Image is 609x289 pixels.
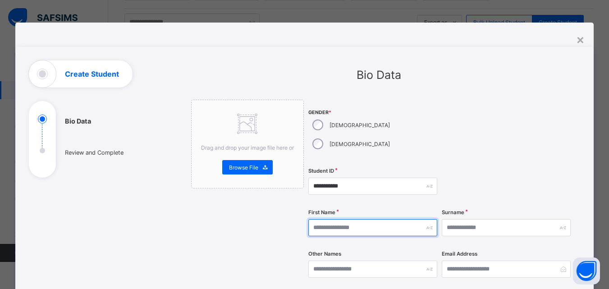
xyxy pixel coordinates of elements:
[330,141,390,147] label: [DEMOGRAPHIC_DATA]
[573,257,600,284] button: Open asap
[576,32,585,47] div: ×
[65,70,119,78] h1: Create Student
[442,209,464,216] label: Surname
[308,209,335,216] label: First Name
[201,144,294,151] span: Drag and drop your image file here or
[308,168,334,174] label: Student ID
[308,251,341,257] label: Other Names
[330,122,390,128] label: [DEMOGRAPHIC_DATA]
[442,251,477,257] label: Email Address
[191,100,304,188] div: Drag and drop your image file here orBrowse File
[357,68,401,82] span: Bio Data
[229,164,258,171] span: Browse File
[308,110,437,115] span: Gender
